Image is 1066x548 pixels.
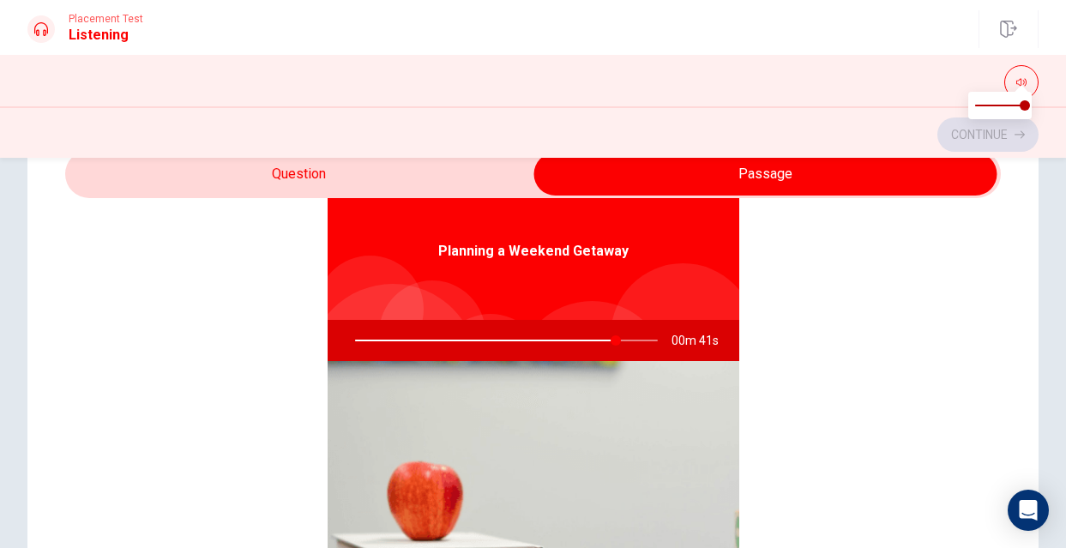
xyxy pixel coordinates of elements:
span: 00m 41s [672,320,732,361]
h1: Listening [69,25,143,45]
span: Planning a Weekend Getaway [438,241,629,262]
div: Open Intercom Messenger [1008,490,1049,531]
span: Placement Test [69,13,143,25]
